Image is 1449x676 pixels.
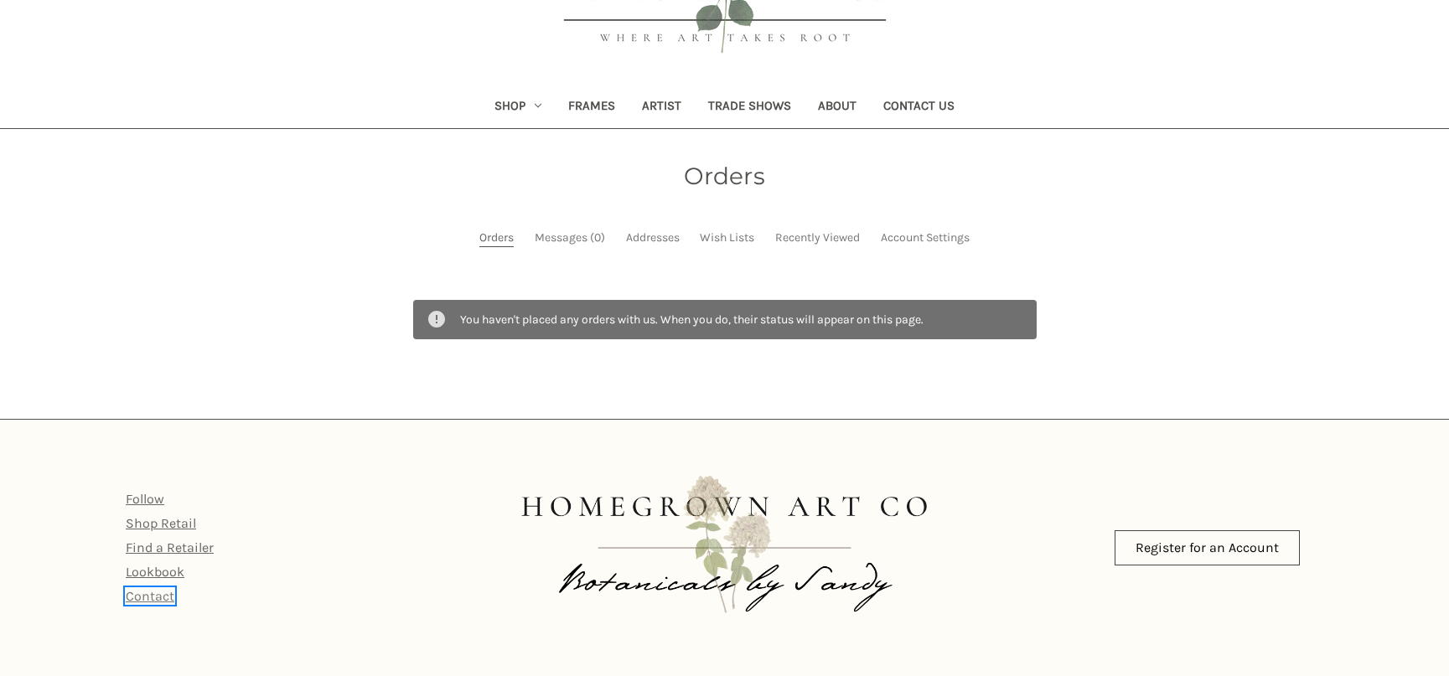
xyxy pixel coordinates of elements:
[126,491,164,507] a: Follow
[805,87,870,128] a: About
[775,229,860,246] a: Recently Viewed
[555,87,629,128] a: Frames
[881,229,970,246] a: Account Settings
[626,229,680,246] a: Addresses
[535,229,605,246] a: Messages (0)
[257,158,1193,194] h1: Orders
[126,539,214,555] a: Find a Retailer
[126,564,184,580] a: Lookbook
[629,87,695,128] a: Artist
[1115,530,1300,565] a: Register for an Account
[870,87,968,128] a: Contact Us
[126,515,196,531] a: Shop Retail
[126,588,174,604] a: Contact
[481,87,555,128] a: Shop
[460,312,924,327] span: You haven't placed any orders with us. When you do, their status will appear on this page.
[700,229,754,246] a: Wish Lists
[479,229,514,246] a: Orders
[695,87,805,128] a: Trade Shows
